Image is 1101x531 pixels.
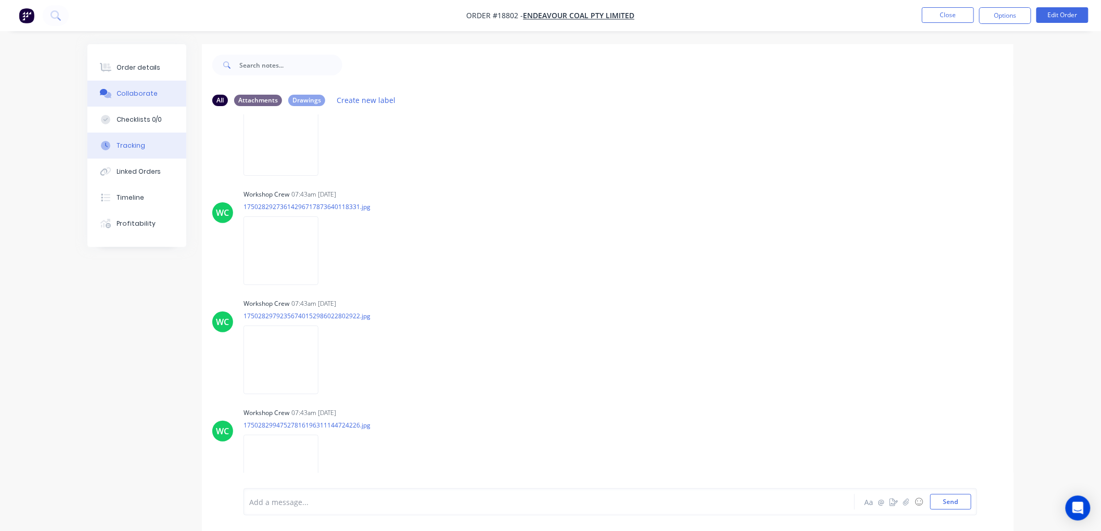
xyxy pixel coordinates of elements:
[117,219,156,228] div: Profitability
[117,89,158,98] div: Collaborate
[875,496,888,508] button: @
[87,185,186,211] button: Timeline
[117,193,144,202] div: Timeline
[216,206,229,219] div: WC
[467,11,523,21] span: Order #18802 -
[244,202,370,211] p: 17502829273614296717873640118331.jpg
[244,312,370,320] p: 17502829792356740152986022802922.jpg
[216,425,229,437] div: WC
[87,133,186,159] button: Tracking
[291,190,336,199] div: 07:43am [DATE]
[87,55,186,81] button: Order details
[87,81,186,107] button: Collaborate
[1036,7,1089,23] button: Edit Order
[979,7,1031,24] button: Options
[244,408,289,418] div: Workshop Crew
[117,141,145,150] div: Tracking
[913,496,925,508] button: ☺
[87,107,186,133] button: Checklists 0/0
[244,190,289,199] div: Workshop Crew
[87,159,186,185] button: Linked Orders
[922,7,974,23] button: Close
[117,63,161,72] div: Order details
[288,95,325,106] div: Drawings
[291,408,336,418] div: 07:43am [DATE]
[331,93,401,107] button: Create new label
[291,299,336,308] div: 07:43am [DATE]
[863,496,875,508] button: Aa
[216,316,229,328] div: WC
[244,299,289,308] div: Workshop Crew
[234,95,282,106] div: Attachments
[19,8,34,23] img: Factory
[117,115,162,124] div: Checklists 0/0
[212,95,228,106] div: All
[930,494,971,510] button: Send
[87,211,186,237] button: Profitability
[1066,496,1091,521] div: Open Intercom Messenger
[239,55,342,75] input: Search notes...
[523,11,635,21] a: Endeavour Coal Pty Limited
[117,167,161,176] div: Linked Orders
[244,421,370,430] p: 17502829947527816196311144724226.jpg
